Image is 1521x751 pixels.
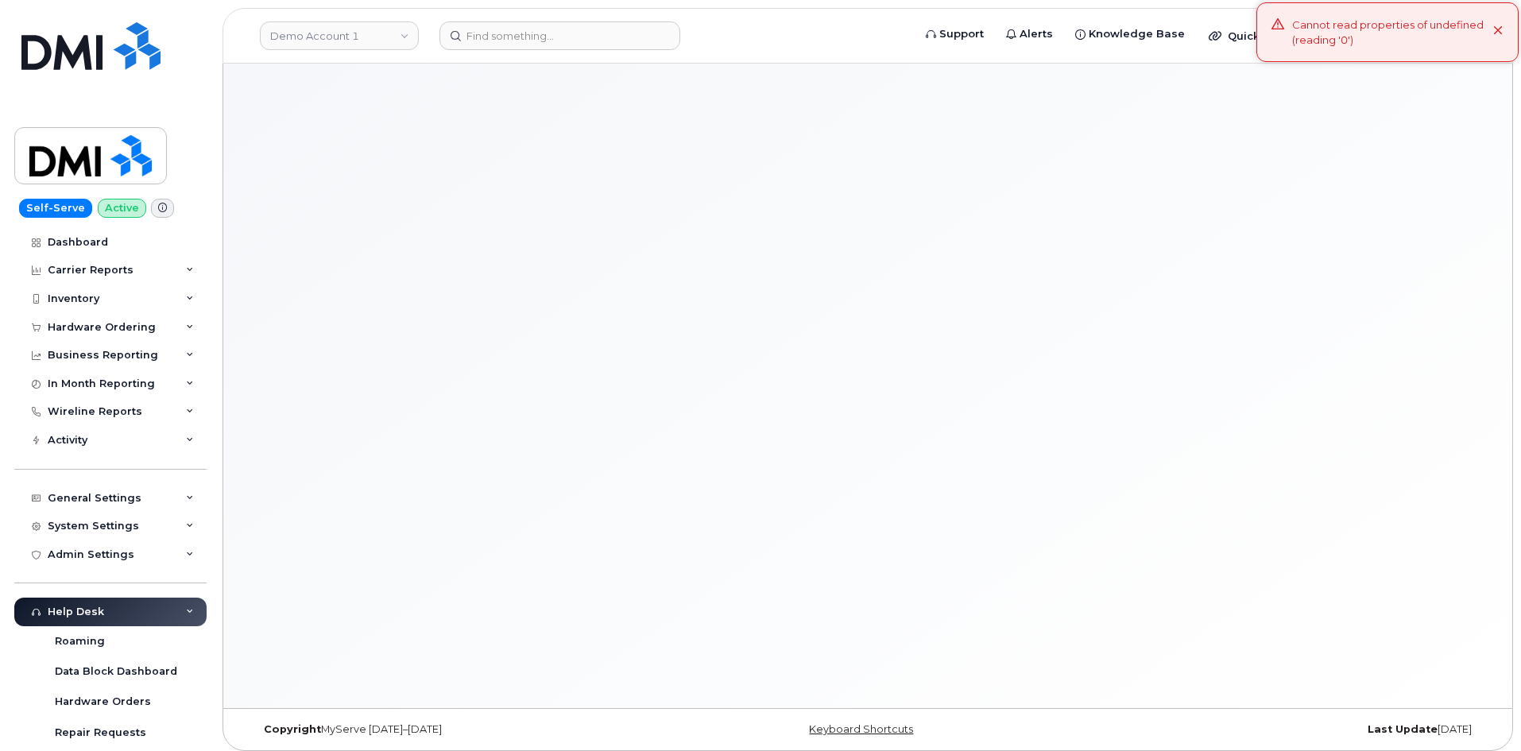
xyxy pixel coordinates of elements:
strong: Copyright [264,723,321,735]
div: [DATE] [1073,723,1484,736]
div: MyServe [DATE]–[DATE] [252,723,663,736]
div: Cannot read properties of undefined (reading '0') [1292,17,1493,47]
strong: Last Update [1368,723,1438,735]
a: Keyboard Shortcuts [809,723,913,735]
